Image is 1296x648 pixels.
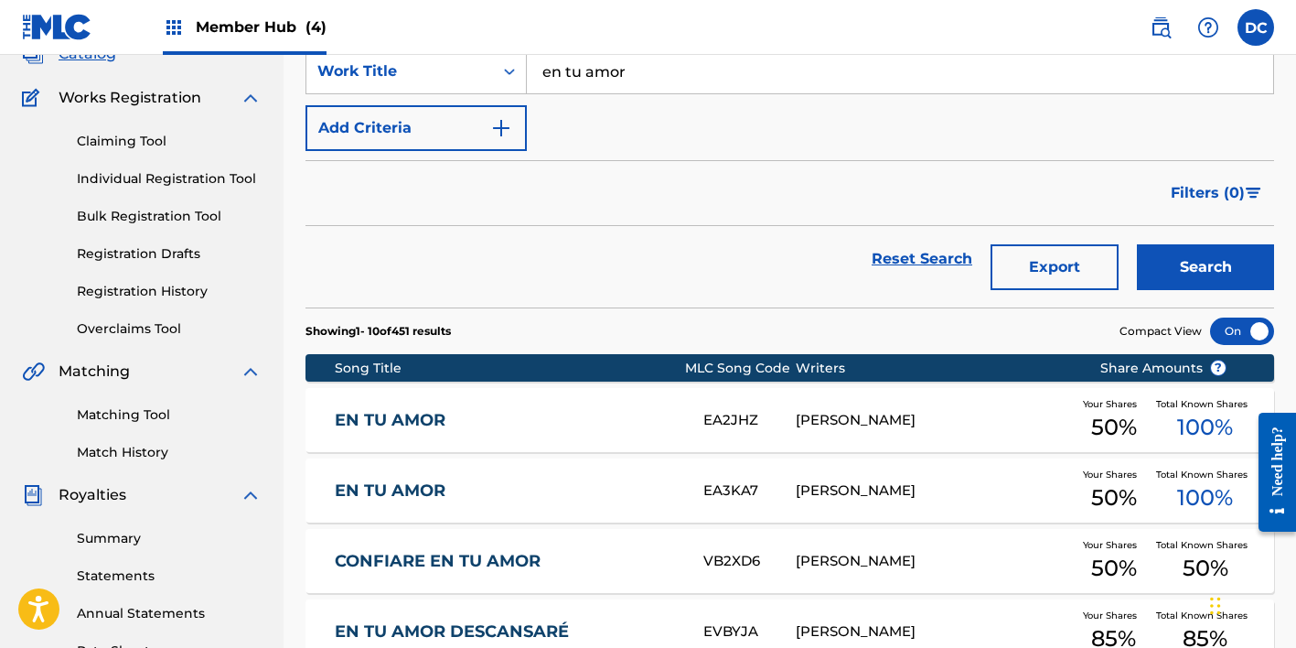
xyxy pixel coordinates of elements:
span: 100 % [1177,481,1233,514]
a: Claiming Tool [77,132,262,151]
a: Individual Registration Tool [77,169,262,189]
iframe: Chat Widget [1205,560,1296,648]
a: CatalogCatalog [22,43,116,65]
span: Your Shares [1083,397,1144,411]
span: Matching [59,361,130,383]
img: search [1150,16,1172,38]
span: Share Amounts [1100,359,1226,378]
span: Your Shares [1083,468,1144,481]
a: Annual Statements [77,604,262,623]
div: Help [1190,9,1226,46]
form: Search Form [305,49,1274,308]
a: EN TU AMOR [335,410,680,431]
span: Total Known Shares [1156,397,1255,411]
span: Total Known Shares [1156,468,1255,481]
a: Reset Search [862,239,981,279]
a: Overclaims Tool [77,319,262,339]
img: filter [1246,188,1261,199]
img: Royalties [22,484,44,506]
img: Top Rightsholders [163,16,185,38]
div: [PERSON_NAME] [796,481,1072,502]
a: EN TU AMOR [335,481,680,502]
img: Works Registration [22,87,46,109]
span: Works Registration [59,87,201,109]
span: Total Known Shares [1156,609,1255,622]
a: Public Search [1142,9,1179,46]
span: Filters ( 0 ) [1171,182,1245,204]
span: Your Shares [1083,538,1144,552]
button: Add Criteria [305,105,527,151]
a: Registration Drafts [77,244,262,264]
div: [PERSON_NAME] [796,621,1072,643]
button: Export [991,244,1119,290]
img: expand [240,361,262,383]
img: Matching [22,361,45,383]
button: Filters (0) [1160,170,1274,216]
div: Work Title [317,60,482,82]
div: Widget de chat [1205,560,1296,648]
a: CONFIARE EN TU AMOR [335,551,680,572]
span: 100 % [1177,411,1233,444]
a: Match History [77,443,262,462]
div: VB2XD6 [703,551,796,572]
img: expand [240,87,262,109]
div: Song Title [335,359,686,378]
span: Royalties [59,484,126,506]
img: help [1197,16,1219,38]
span: Compact View [1119,323,1202,340]
span: Total Known Shares [1156,538,1255,552]
span: Your Shares [1083,609,1144,622]
span: Member Hub [196,16,327,38]
a: Bulk Registration Tool [77,207,262,226]
div: EA2JHZ [703,410,796,431]
div: [PERSON_NAME] [796,551,1072,572]
span: 50 % [1091,481,1137,514]
div: [PERSON_NAME] [796,410,1072,431]
p: Showing 1 - 10 of 451 results [305,323,451,340]
span: 50 % [1183,552,1228,585]
span: ? [1211,361,1226,375]
a: Matching Tool [77,405,262,425]
span: (4) [305,18,327,36]
div: MLC Song Code [685,359,796,378]
a: EN TU AMOR DESCANSARÉ [335,621,680,643]
a: Summary [77,529,262,548]
div: EVBYJA [703,621,796,643]
div: User Menu [1237,9,1274,46]
a: Statements [77,567,262,586]
div: Arrastrar [1210,578,1221,633]
button: Search [1137,244,1274,290]
div: EA3KA7 [703,481,796,502]
img: MLC Logo [22,14,92,40]
span: 50 % [1091,411,1137,444]
img: expand [240,484,262,506]
a: Registration History [77,282,262,301]
div: Writers [796,359,1072,378]
iframe: Resource Center [1245,397,1296,548]
img: 9d2ae6d4665cec9f34b9.svg [490,117,512,139]
span: 50 % [1091,552,1137,585]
